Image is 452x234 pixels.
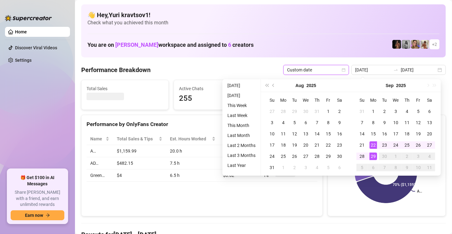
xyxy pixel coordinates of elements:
[392,119,400,126] div: 10
[113,157,166,169] td: $482.15
[424,95,435,106] th: Sa
[81,66,151,74] h4: Performance Breakdown
[300,106,311,117] td: 2025-07-30
[291,141,298,149] div: 19
[313,108,321,115] div: 31
[302,108,310,115] div: 30
[426,164,433,171] div: 11
[379,106,390,117] td: 2025-09-02
[287,65,345,75] span: Custom date
[228,41,231,48] span: 6
[426,130,433,138] div: 20
[403,119,411,126] div: 11
[278,95,289,106] th: Mo
[323,151,334,162] td: 2025-08-29
[426,108,433,115] div: 6
[268,130,276,138] div: 10
[278,151,289,162] td: 2025-08-25
[280,130,287,138] div: 11
[300,117,311,128] td: 2025-08-06
[268,108,276,115] div: 27
[411,40,420,49] img: Cherry
[424,139,435,151] td: 2025-09-27
[166,157,219,169] td: 7.5 h
[302,119,310,126] div: 6
[370,130,377,138] div: 15
[415,130,422,138] div: 19
[289,139,300,151] td: 2025-08-19
[401,151,413,162] td: 2025-10-02
[402,40,410,49] img: A
[268,141,276,149] div: 17
[401,106,413,117] td: 2025-09-04
[356,151,368,162] td: 2025-09-28
[219,169,260,182] td: $0.62
[300,95,311,106] th: We
[370,119,377,126] div: 8
[381,153,388,160] div: 30
[266,128,278,139] td: 2025-08-10
[280,141,287,149] div: 18
[225,142,258,149] li: Last 2 Months
[426,141,433,149] div: 27
[325,153,332,160] div: 29
[356,162,368,173] td: 2025-10-05
[225,92,258,99] li: [DATE]
[219,145,260,157] td: $58
[401,162,413,173] td: 2025-10-09
[334,117,345,128] td: 2025-08-09
[225,132,258,139] li: Last Month
[166,169,219,182] td: 6.5 h
[113,169,166,182] td: $4
[358,153,366,160] div: 28
[325,130,332,138] div: 15
[417,189,422,193] text: A…
[370,108,377,115] div: 1
[278,162,289,173] td: 2025-09-01
[432,41,437,48] span: + 2
[379,139,390,151] td: 2025-09-23
[87,145,113,157] td: A…
[325,119,332,126] div: 8
[336,108,343,115] div: 2
[289,151,300,162] td: 2025-08-26
[334,139,345,151] td: 2025-08-23
[323,117,334,128] td: 2025-08-08
[266,106,278,117] td: 2025-07-27
[356,139,368,151] td: 2025-09-21
[115,41,158,48] span: [PERSON_NAME]
[302,141,310,149] div: 20
[424,151,435,162] td: 2025-10-04
[413,139,424,151] td: 2025-09-26
[289,117,300,128] td: 2025-08-05
[289,106,300,117] td: 2025-07-29
[325,108,332,115] div: 1
[368,151,379,162] td: 2025-09-29
[266,95,278,106] th: Su
[401,117,413,128] td: 2025-09-11
[336,141,343,149] div: 23
[370,164,377,171] div: 6
[11,189,64,208] span: Share [PERSON_NAME] with a friend, and earn unlimited rewards
[323,106,334,117] td: 2025-08-01
[390,117,401,128] td: 2025-09-10
[403,153,411,160] div: 2
[368,106,379,117] td: 2025-09-01
[219,133,260,145] th: Sales / Hour
[336,130,343,138] div: 16
[170,135,211,142] div: Est. Hours Worked
[313,141,321,149] div: 21
[334,151,345,162] td: 2025-08-30
[401,139,413,151] td: 2025-09-25
[278,139,289,151] td: 2025-08-18
[225,162,258,169] li: Last Year
[268,119,276,126] div: 3
[323,128,334,139] td: 2025-08-15
[280,164,287,171] div: 1
[392,130,400,138] div: 17
[11,175,64,187] span: 🎁 Get $100 in AI Messages
[368,128,379,139] td: 2025-09-15
[311,95,323,106] th: Th
[225,82,258,89] li: [DATE]
[278,106,289,117] td: 2025-07-28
